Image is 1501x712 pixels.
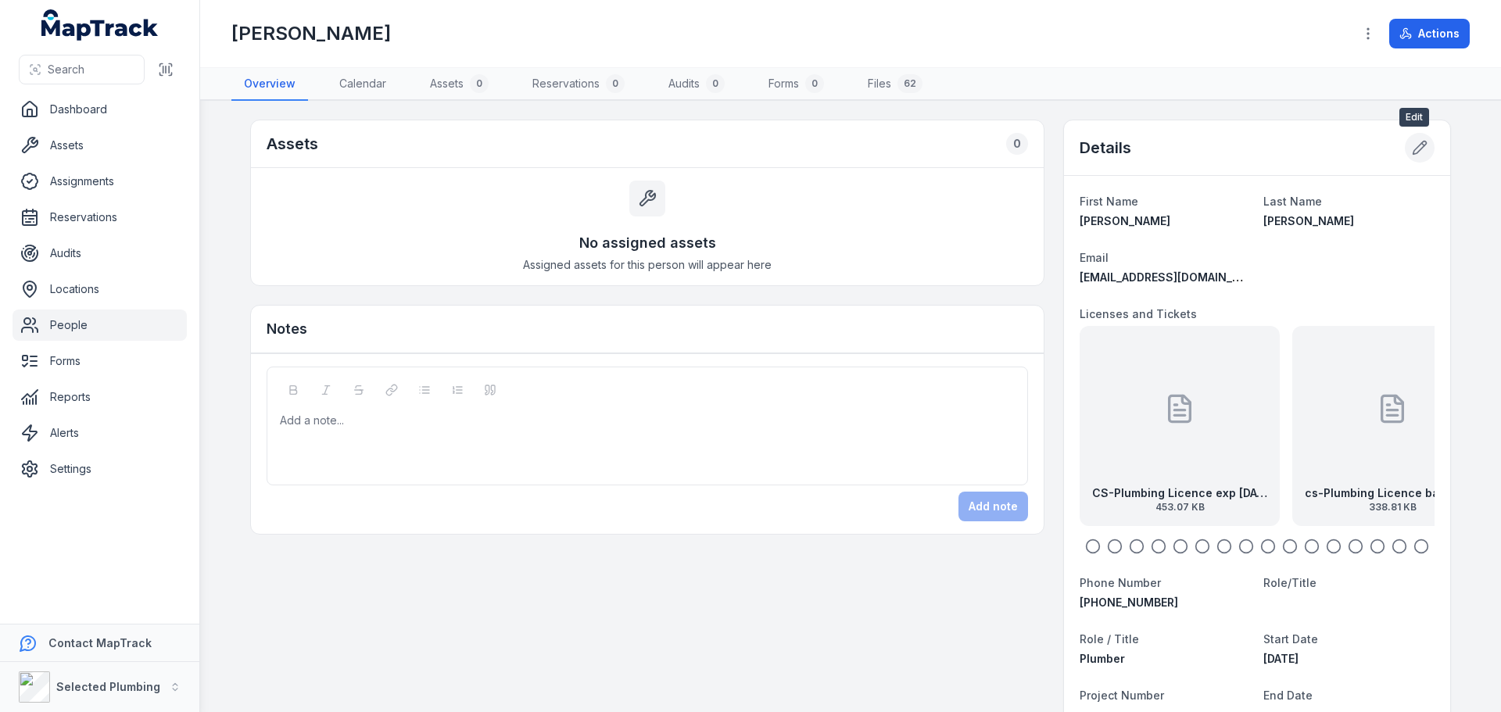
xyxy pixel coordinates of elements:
span: [PHONE_NUMBER] [1080,596,1178,609]
span: Assigned assets for this person will appear here [523,257,772,273]
div: 0 [1006,133,1028,155]
a: Forms0 [756,68,836,101]
strong: cs-Plumbing Licence back exp [DATE] ... [1305,485,1480,501]
h3: Notes [267,318,307,340]
span: Role / Title [1080,632,1139,646]
a: Calendar [327,68,399,101]
button: Search [19,55,145,84]
span: Last Name [1263,195,1322,208]
a: Audits [13,238,187,269]
a: Reports [13,381,187,413]
span: Email [1080,251,1109,264]
span: Start Date [1263,632,1318,646]
a: Reservations [13,202,187,233]
strong: Selected Plumbing [56,680,160,693]
time: 6/7/2006, 12:00:00 AM [1263,652,1299,665]
a: Assignments [13,166,187,197]
a: Dashboard [13,94,187,125]
a: Overview [231,68,308,101]
h3: No assigned assets [579,232,716,254]
h2: Assets [267,133,318,155]
div: 0 [470,74,489,93]
div: 0 [805,74,824,93]
span: [EMAIL_ADDRESS][DOMAIN_NAME] [1080,270,1268,284]
span: Plumber [1080,652,1125,665]
a: People [13,309,187,341]
a: Assets0 [417,68,501,101]
span: Licenses and Tickets [1080,307,1197,320]
a: MapTrack [41,9,159,41]
div: 0 [606,74,625,93]
a: Files62 [855,68,935,101]
span: [DATE] [1263,652,1299,665]
span: Search [48,62,84,77]
a: Reservations0 [520,68,637,101]
a: Audits0 [656,68,737,101]
a: Forms [13,345,187,377]
strong: CS-Plumbing Licence exp [DATE] .... [1092,485,1267,501]
span: Project Number [1080,689,1164,702]
h2: Details [1080,137,1131,159]
span: Phone Number [1080,576,1161,589]
span: End Date [1263,689,1313,702]
span: Edit [1399,108,1429,127]
div: 62 [897,74,922,93]
a: Assets [13,130,187,161]
span: [PERSON_NAME] [1263,214,1354,227]
h1: [PERSON_NAME] [231,21,391,46]
a: Alerts [13,417,187,449]
a: Locations [13,274,187,305]
span: 453.07 KB [1092,501,1267,513]
span: Role/Title [1263,576,1317,589]
a: Settings [13,453,187,485]
span: [PERSON_NAME] [1080,214,1170,227]
div: 0 [706,74,725,93]
strong: Contact MapTrack [48,636,152,649]
span: First Name [1080,195,1138,208]
span: 338.81 KB [1305,501,1480,513]
button: Actions [1389,19,1470,48]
